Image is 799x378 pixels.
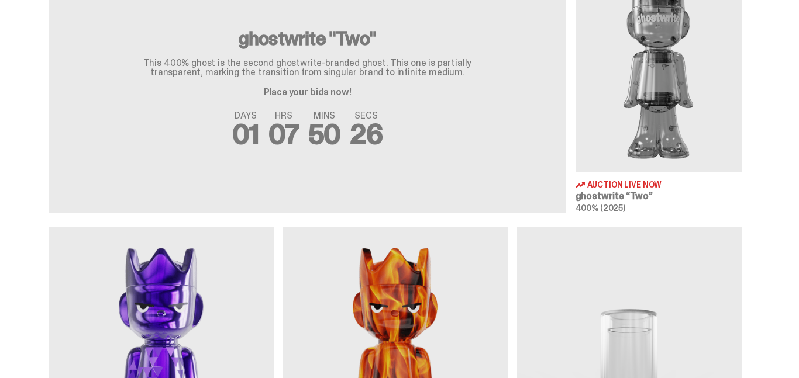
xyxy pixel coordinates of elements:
[576,203,625,213] span: 400% (2025)
[350,116,383,152] span: 26
[268,116,299,152] span: 07
[308,116,341,152] span: 50
[120,58,495,77] p: This 400% ghost is the second ghostwrite-branded ghost. This one is partially transparent, markin...
[350,111,383,120] span: SECS
[120,88,495,97] p: Place your bids now!
[587,181,662,189] span: Auction Live Now
[232,111,259,120] span: DAYS
[576,192,742,201] h3: ghostwrite “Two”
[268,111,299,120] span: HRS
[308,111,341,120] span: MINS
[120,29,495,48] h3: ghostwrite "Two"
[232,116,259,152] span: 01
